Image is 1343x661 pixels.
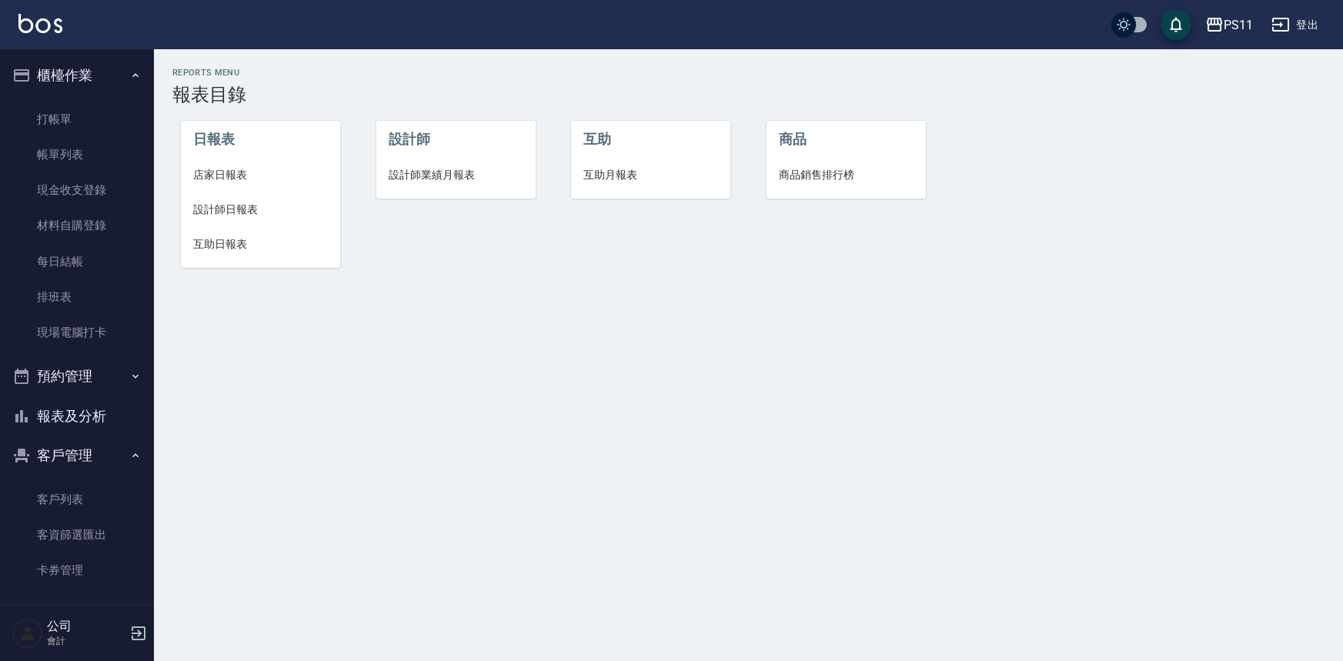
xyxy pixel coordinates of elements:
[6,102,148,137] a: 打帳單
[767,121,926,158] li: 商品
[18,14,62,33] img: Logo
[1224,15,1253,35] div: PS11
[6,553,148,588] a: 卡券管理
[571,121,730,158] li: 互助
[389,167,523,183] span: 設計師業績月報表
[47,619,125,634] h5: 公司
[1265,11,1325,39] button: 登出
[6,517,148,553] a: 客資篩選匯出
[6,208,148,243] a: 材料自購登錄
[181,192,340,227] a: 設計師日報表
[6,137,148,172] a: 帳單列表
[583,167,718,183] span: 互助月報表
[376,121,536,158] li: 設計師
[6,315,148,350] a: 現場電腦打卡
[12,618,43,649] img: Person
[6,244,148,279] a: 每日結帳
[6,55,148,95] button: 櫃檯作業
[779,167,914,183] span: 商品銷售排行榜
[193,167,328,183] span: 店家日報表
[6,396,148,436] button: 報表及分析
[181,158,340,192] a: 店家日報表
[376,158,536,192] a: 設計師業績月報表
[47,634,125,648] p: 會計
[1199,9,1259,41] button: PS11
[172,68,1325,78] h2: Reports Menu
[193,236,328,252] span: 互助日報表
[6,482,148,517] a: 客戶列表
[767,158,926,192] a: 商品銷售排行榜
[6,356,148,396] button: 預約管理
[193,202,328,218] span: 設計師日報表
[181,121,340,158] li: 日報表
[172,84,1325,105] h3: 報表目錄
[6,172,148,208] a: 現金收支登錄
[6,436,148,476] button: 客戶管理
[571,158,730,192] a: 互助月報表
[6,595,148,635] button: 行銷工具
[181,227,340,262] a: 互助日報表
[1161,9,1191,40] button: save
[6,279,148,315] a: 排班表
